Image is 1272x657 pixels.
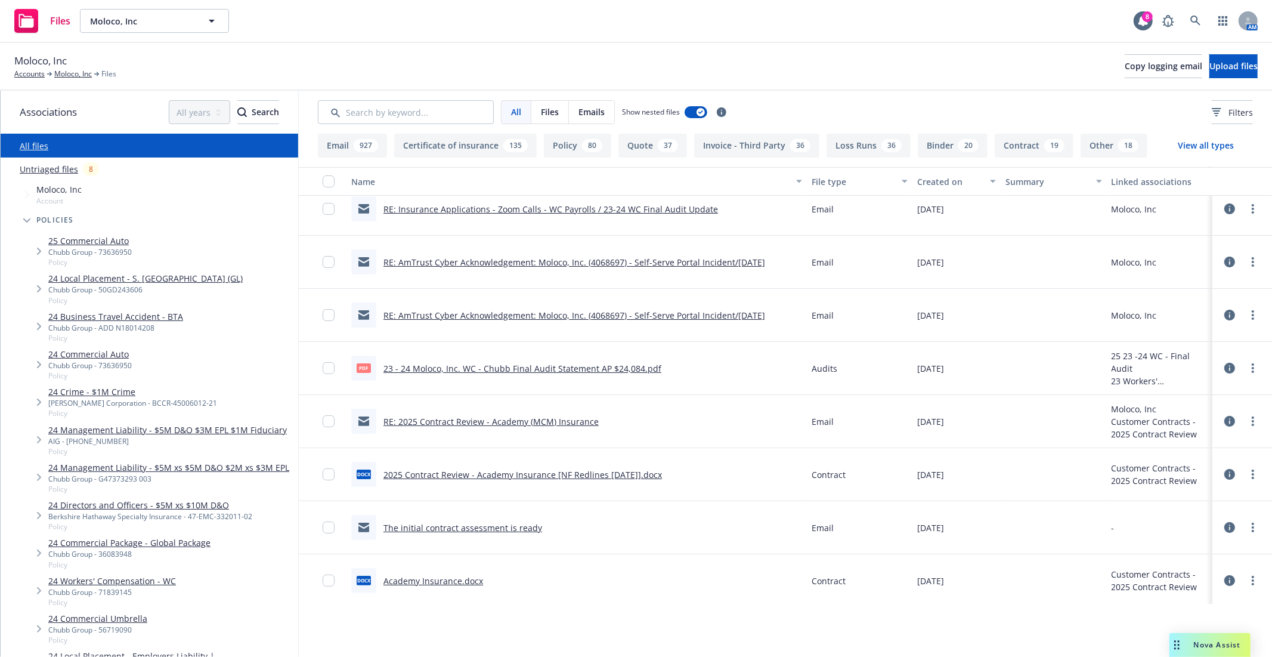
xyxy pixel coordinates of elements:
[323,309,335,321] input: Toggle Row Selected
[812,522,834,534] span: Email
[917,575,944,587] span: [DATE]
[1169,633,1184,657] div: Drag to move
[83,162,99,176] div: 8
[383,469,662,480] a: 2025 Contract Review - Academy Insurance [NF Redlines [DATE]].docx
[917,362,944,375] span: [DATE]
[20,104,77,120] span: Associations
[1246,414,1260,428] a: more
[48,635,147,645] span: Policy
[917,468,944,481] span: [DATE]
[48,398,217,408] div: [PERSON_NAME] Corporation - BCCR-45006012-21
[48,549,211,559] div: Chubb Group - 36083948
[323,415,335,427] input: Toggle Row Selected
[812,362,837,375] span: Audits
[48,333,183,343] span: Policy
[544,134,611,158] button: Policy
[917,256,944,269] span: [DATE]
[1118,139,1138,152] div: 18
[48,247,132,257] div: Chubb Group - 73636950
[383,363,661,374] a: 23 - 24 Moloco, Inc. WC - Chubb Final Audit Statement AP $24,084.pdf
[1112,309,1157,322] div: Moloco, Inc
[658,139,678,152] div: 37
[812,203,834,215] span: Email
[80,9,229,33] button: Moloco, Inc
[1112,522,1115,534] div: -
[917,175,983,188] div: Created on
[48,474,289,484] div: Chubb Group - G47373293 003
[1044,139,1064,152] div: 19
[1184,9,1208,33] a: Search
[1194,640,1241,650] span: Nova Assist
[48,461,289,474] a: 24 Management Liability - $5M xs $5M D&O $2M xs $3M EPL
[1112,175,1208,188] div: Linked associations
[10,4,75,38] a: Files
[48,257,132,267] span: Policy
[1112,375,1208,387] div: 23 Workers' Compensation - WC
[1156,9,1180,33] a: Report a Bug
[1112,203,1157,215] div: Moloco, Inc
[36,196,82,206] span: Account
[323,468,335,480] input: Toggle Row Selected
[48,348,132,360] a: 24 Commercial Auto
[20,140,48,152] a: All files
[1112,256,1157,269] div: Moloco, Inc
[48,587,176,597] div: Chubb Group - 71839145
[357,576,371,585] span: docx
[48,575,176,587] a: 24 Workers' Compensation - WC
[1112,462,1208,487] div: Customer Contracts - 2025 Contract Review
[1125,54,1202,78] button: Copy logging email
[48,597,176,607] span: Policy
[578,106,605,118] span: Emails
[48,536,211,549] a: 24 Commercial Package - Global Package
[1212,106,1253,119] span: Filters
[383,257,765,268] a: RE: AmTrust Cyber Acknowledgement: Moloco, Inc. (4068697) - Self-Serve Portal Incident/[DATE]
[318,100,494,124] input: Search by keyword...
[318,134,387,158] button: Email
[383,522,542,533] a: The initial contract assessment is ready
[48,371,132,381] span: Policy
[503,139,528,152] div: 135
[101,69,116,79] span: Files
[237,107,247,117] svg: Search
[48,522,252,532] span: Policy
[394,134,537,158] button: Certificate of insurance
[1107,167,1212,196] button: Linked associations
[1209,54,1258,78] button: Upload files
[383,416,599,427] a: RE: 2025 Contract Review - Academy (MCM) Insurance
[14,69,45,79] a: Accounts
[1246,308,1260,322] a: more
[1142,11,1153,22] div: 8
[48,408,217,418] span: Policy
[1169,633,1251,657] button: Nova Assist
[807,167,912,196] button: File type
[48,285,243,295] div: Chubb Group - 50GD243606
[346,167,807,196] button: Name
[50,16,70,26] span: Files
[323,256,335,268] input: Toggle Row Selected
[383,575,483,587] a: Academy Insurance.docx
[1228,106,1253,119] span: Filters
[618,134,687,158] button: Quote
[383,310,765,321] a: RE: AmTrust Cyber Acknowledgement: Moloco, Inc. (4068697) - Self-Serve Portal Incident/[DATE]
[54,69,92,79] a: Moloco, Inc
[1246,361,1260,375] a: more
[622,107,680,117] span: Show nested files
[48,235,132,247] a: 25 Commercial Auto
[323,362,335,374] input: Toggle Row Selected
[357,363,371,372] span: pdf
[881,139,902,152] div: 36
[541,106,559,118] span: Files
[918,134,988,158] button: Binder
[790,139,810,152] div: 36
[36,217,74,224] span: Policies
[812,309,834,322] span: Email
[48,272,243,285] a: 24 Local Placement - S. [GEOGRAPHIC_DATA] (GL)
[48,295,243,306] span: Policy
[90,15,193,27] span: Moloco, Inc
[1246,467,1260,482] a: more
[917,309,944,322] span: [DATE]
[812,256,834,269] span: Email
[351,175,789,188] div: Name
[694,134,819,158] button: Invoice - Third Party
[827,134,911,158] button: Loss Runs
